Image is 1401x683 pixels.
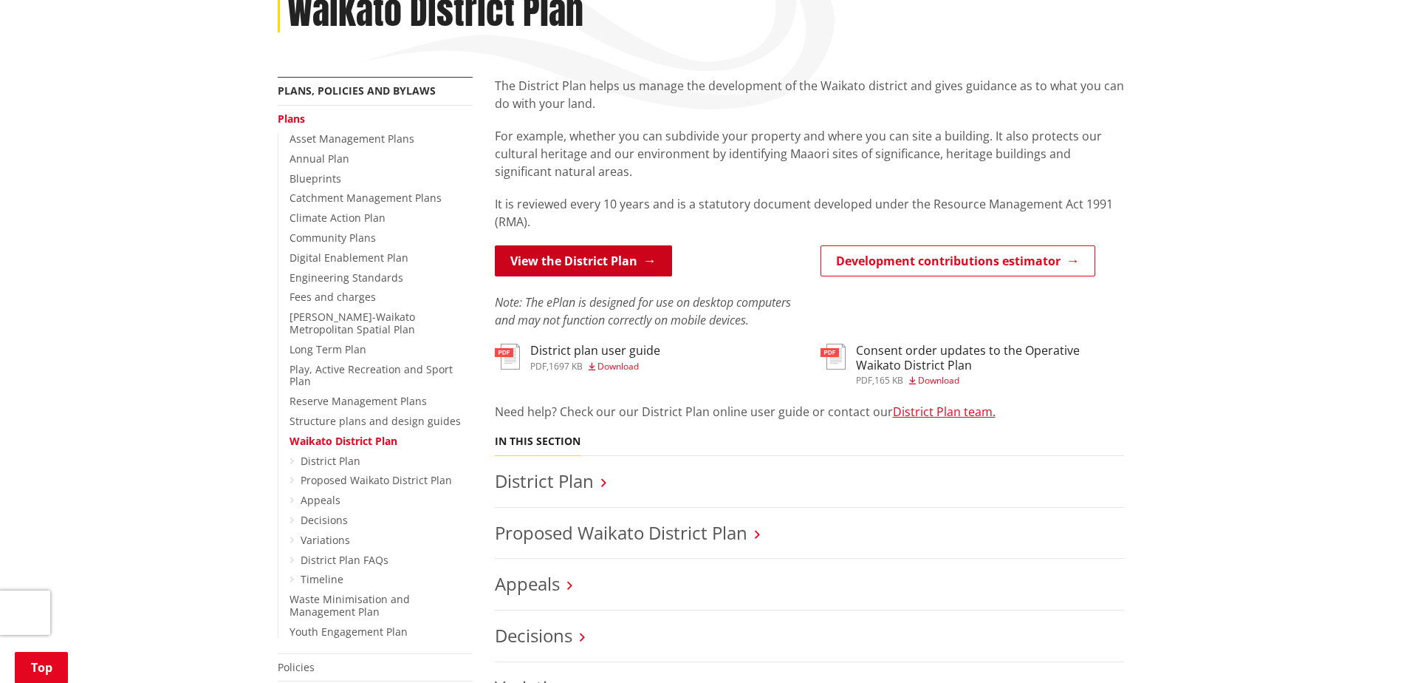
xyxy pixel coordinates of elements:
a: [PERSON_NAME]-Waikato Metropolitan Spatial Plan [290,310,415,336]
h3: Consent order updates to the Operative Waikato District Plan [856,344,1124,372]
a: Community Plans [290,231,376,245]
span: Download [597,360,639,373]
a: Plans, policies and bylaws [278,84,436,98]
img: document-pdf.svg [821,344,846,370]
div: , [530,362,660,371]
a: Waste Minimisation and Management Plan [290,592,410,619]
span: 165 KB [874,374,903,387]
img: document-pdf.svg [495,344,520,370]
a: Waikato District Plan [290,434,397,448]
a: Proposed Waikato District Plan [495,520,747,545]
a: Decisions [495,623,572,648]
a: Youth Engagement Plan [290,625,408,639]
a: Timeline [301,572,343,586]
a: District Plan [495,469,594,493]
iframe: Messenger Launcher [1333,621,1386,674]
p: The District Plan helps us manage the development of the Waikato district and gives guidance as t... [495,77,1124,112]
a: Catchment Management Plans [290,191,442,205]
a: Long Term Plan [290,342,366,356]
p: For example, whether you can subdivide your property and where you can site a building. It also p... [495,127,1124,180]
span: pdf [530,360,547,373]
a: District Plan FAQs [301,553,388,567]
div: , [856,376,1124,385]
span: pdf [856,374,872,387]
a: Consent order updates to the Operative Waikato District Plan pdf,165 KB Download [821,344,1124,384]
a: Appeals [301,493,340,507]
em: Note: The ePlan is designed for use on desktop computers and may not function correctly on mobile... [495,294,791,328]
a: Top [15,652,68,683]
span: Download [918,374,959,387]
a: Development contributions estimator [821,245,1095,276]
a: Decisions [301,513,348,527]
a: Policies [278,660,315,674]
h3: District plan user guide [530,344,660,358]
span: 1697 KB [549,360,583,373]
a: Digital Enablement Plan [290,251,408,265]
a: District Plan [301,454,360,468]
a: Blueprints [290,171,341,186]
a: Proposed Waikato District Plan [301,473,452,487]
a: Climate Action Plan [290,211,386,225]
h5: In this section [495,435,580,448]
a: Engineering Standards [290,271,403,285]
p: It is reviewed every 10 years and is a statutory document developed under the Resource Management... [495,195,1124,231]
a: District Plan team. [893,404,996,420]
a: Variations [301,533,350,547]
a: Reserve Management Plans [290,394,427,408]
a: Structure plans and design guides [290,414,461,428]
a: Plans [278,112,305,126]
a: District plan user guide pdf,1697 KB Download [495,344,660,370]
a: View the District Plan [495,245,672,276]
a: Annual Plan [290,152,349,166]
a: Asset Management Plans [290,132,414,146]
a: Play, Active Recreation and Sport Plan [290,362,453,389]
a: Appeals [495,571,560,596]
a: Fees and charges [290,290,376,304]
p: Need help? Check our our District Plan online user guide or contact our [495,403,1124,421]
